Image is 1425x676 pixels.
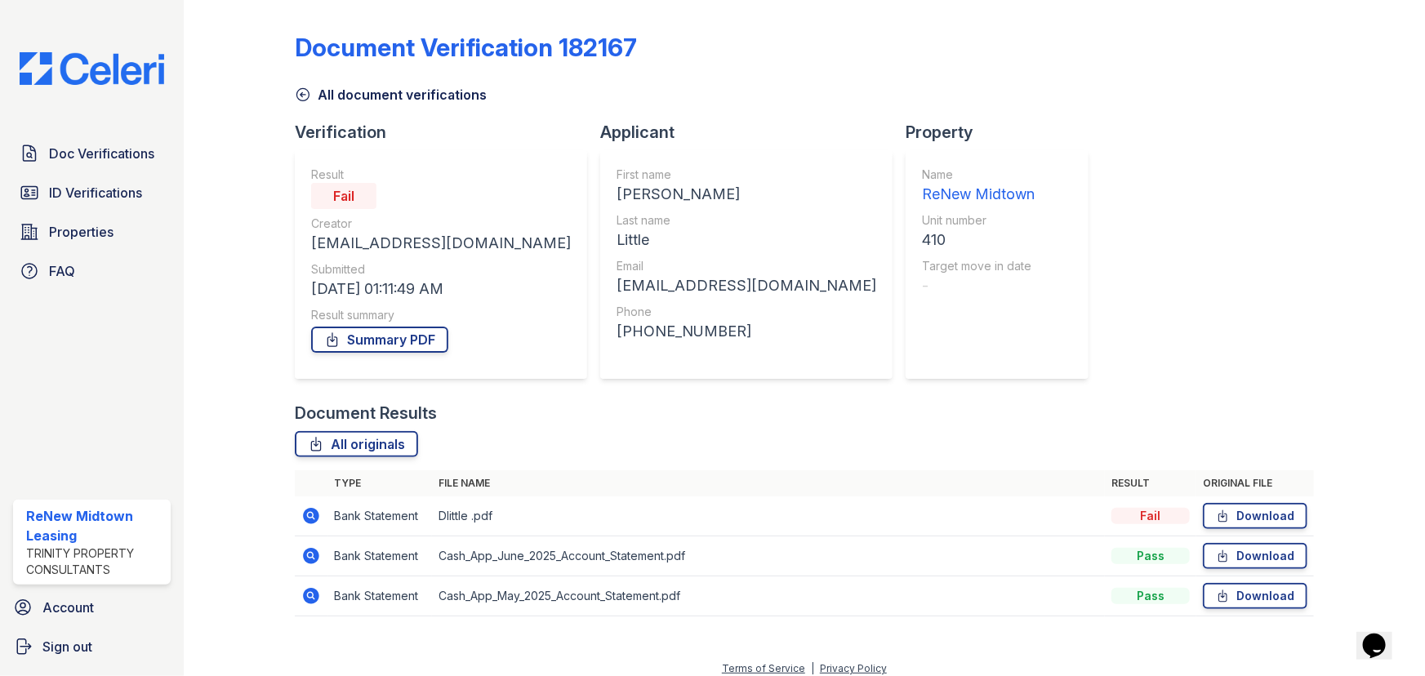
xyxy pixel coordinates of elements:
div: Trinity Property Consultants [26,545,164,578]
a: Properties [13,216,171,248]
div: [EMAIL_ADDRESS][DOMAIN_NAME] [617,274,876,297]
a: Download [1203,503,1307,529]
div: Property [906,121,1102,144]
td: Dlittle .pdf [432,496,1105,536]
div: ReNew Midtown Leasing [26,506,164,545]
div: ReNew Midtown [922,183,1035,206]
div: Pass [1111,588,1190,604]
img: CE_Logo_Blue-a8612792a0a2168367f1c8372b55b34899dd931a85d93a1a3d3e32e68fde9ad4.png [7,52,177,85]
td: Cash_App_June_2025_Account_Statement.pdf [432,536,1105,576]
div: Email [617,258,876,274]
div: [PERSON_NAME] [617,183,876,206]
div: - [922,274,1035,297]
a: Name ReNew Midtown [922,167,1035,206]
div: Pass [1111,548,1190,564]
a: ID Verifications [13,176,171,209]
div: Document Verification 182167 [295,33,637,62]
div: Document Results [295,402,437,425]
th: Result [1105,470,1196,496]
a: Terms of Service [722,662,805,674]
div: 410 [922,229,1035,251]
th: Type [327,470,432,496]
div: Unit number [922,212,1035,229]
span: Account [42,598,94,617]
iframe: chat widget [1356,611,1409,660]
a: Doc Verifications [13,137,171,170]
div: Target move in date [922,258,1035,274]
div: | [811,662,814,674]
div: [EMAIL_ADDRESS][DOMAIN_NAME] [311,232,571,255]
div: [PHONE_NUMBER] [617,320,876,343]
a: All document verifications [295,85,487,105]
td: Cash_App_May_2025_Account_Statement.pdf [432,576,1105,616]
div: Result [311,167,571,183]
th: Original file [1196,470,1314,496]
a: Download [1203,583,1307,609]
a: Download [1203,543,1307,569]
div: Applicant [600,121,906,144]
div: Phone [617,304,876,320]
a: Privacy Policy [820,662,887,674]
th: File name [432,470,1105,496]
div: Little [617,229,876,251]
div: Fail [1111,508,1190,524]
div: Last name [617,212,876,229]
div: First name [617,167,876,183]
a: Summary PDF [311,327,448,353]
div: Submitted [311,261,571,278]
td: Bank Statement [327,496,432,536]
span: FAQ [49,261,75,281]
a: Sign out [7,630,177,663]
span: Properties [49,222,114,242]
div: Result summary [311,307,571,323]
div: Name [922,167,1035,183]
div: [DATE] 01:11:49 AM [311,278,571,300]
a: Account [7,591,177,624]
td: Bank Statement [327,576,432,616]
a: All originals [295,431,418,457]
div: Verification [295,121,600,144]
span: Sign out [42,637,92,656]
span: Doc Verifications [49,144,154,163]
div: Creator [311,216,571,232]
td: Bank Statement [327,536,432,576]
div: Fail [311,183,376,209]
span: ID Verifications [49,183,142,202]
a: FAQ [13,255,171,287]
